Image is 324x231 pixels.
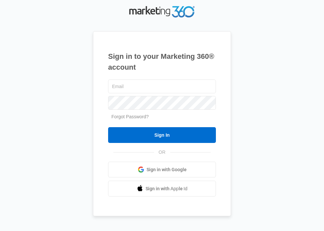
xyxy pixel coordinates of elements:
[154,149,170,156] span: OR
[108,162,216,177] a: Sign in with Google
[108,80,216,93] input: Email
[111,114,149,119] a: Forgot Password?
[147,166,187,173] span: Sign in with Google
[108,51,216,73] h1: Sign in to your Marketing 360® account
[108,181,216,196] a: Sign in with Apple Id
[108,127,216,143] input: Sign In
[146,185,188,192] span: Sign in with Apple Id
